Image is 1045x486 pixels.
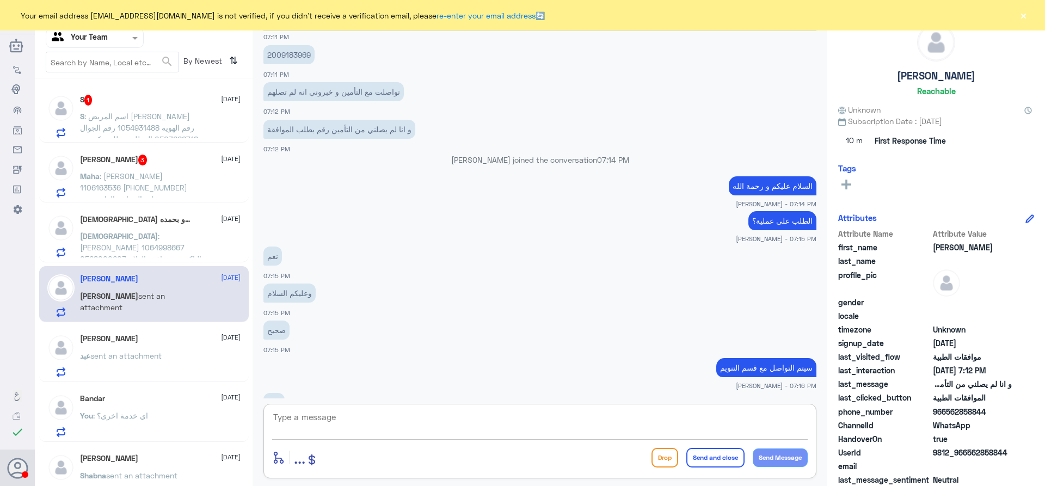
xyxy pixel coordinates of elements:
span: last_message_sentiment [838,474,931,485]
span: 10 m [838,131,871,151]
span: Attribute Name [838,228,931,239]
span: 07:12 PM [263,145,290,152]
span: [PERSON_NAME] - 07:15 PM [736,234,816,243]
span: First Response Time [875,135,946,146]
img: defaultAdmin.png [47,454,75,481]
span: signup_date [838,337,931,349]
span: موافقات الطبية [933,351,1012,362]
span: locale [838,310,931,322]
img: defaultAdmin.png [47,394,75,421]
span: [DATE] [221,452,241,462]
span: Maha [80,171,100,181]
span: gender [838,297,931,308]
img: defaultAdmin.png [933,269,960,297]
button: Send Message [753,448,808,467]
i: check [11,426,24,439]
p: 8/10/2025, 7:16 PM [716,358,816,377]
button: ... [294,445,305,470]
span: S [80,112,84,121]
span: 2 [933,420,1012,431]
h5: [PERSON_NAME] [897,70,975,82]
h5: سبحان الله و بحمده [80,214,193,225]
span: email [838,460,931,472]
h5: Shabna Mariyam [80,454,138,463]
img: defaultAdmin.png [47,95,75,122]
p: [PERSON_NAME] joined the conversation [263,154,816,165]
span: 9812_966562858844 [933,447,1012,458]
img: defaultAdmin.png [47,274,75,302]
span: Abdullah [933,242,1012,253]
p: 8/10/2025, 7:15 PM [263,284,316,303]
span: true [933,433,1012,445]
span: عبد [80,351,90,360]
h5: Bandar [80,394,105,403]
span: first_name [838,242,931,253]
span: phone_number [838,406,931,417]
span: Your email address [EMAIL_ADDRESS][DOMAIN_NAME] is not verified, if you didn't receive a verifica... [21,10,545,21]
span: Unknown [838,104,881,115]
h6: Attributes [838,213,877,223]
span: 07:15 PM [263,346,290,353]
span: [DATE] [221,94,241,104]
input: Search by Name, Local etc… [46,52,179,72]
p: 8/10/2025, 7:15 PM [748,211,816,230]
span: null [933,310,1012,322]
span: : اي خدمة اخرى؟ [93,411,148,420]
img: defaultAdmin.png [47,214,75,242]
span: [PERSON_NAME] [80,291,138,300]
span: ChannelId [838,420,931,431]
span: 07:14 PM [597,155,629,164]
span: [DEMOGRAPHIC_DATA] [80,231,158,241]
p: 8/10/2025, 7:11 PM [263,45,315,64]
span: timezone [838,324,931,335]
span: 2025-10-08T16:12:41.253Z [933,365,1012,376]
p: 8/10/2025, 7:12 PM [263,82,404,101]
span: HandoverOn [838,433,931,445]
span: [DATE] [221,154,241,164]
span: 0 [933,474,1012,485]
span: profile_pic [838,269,931,294]
span: 966562858844 [933,406,1012,417]
span: [PERSON_NAME] - 07:16 PM [736,381,816,390]
span: Attribute Value [933,228,1012,239]
span: Shabna [80,471,106,480]
span: : اسم المريض [PERSON_NAME] رقم الهويه 1054931488 رقم الجوال 0503666718 المطلوب طلبت كرسي حمام من ... [80,112,201,167]
i: ⇅ [229,52,238,70]
img: defaultAdmin.png [47,334,75,361]
p: 8/10/2025, 7:15 PM [263,247,282,266]
span: Subscription Date : [DATE] [838,115,1034,127]
span: [PERSON_NAME] - 07:14 PM [736,199,816,208]
span: sent an attachment [90,351,162,360]
span: Unknown [933,324,1012,335]
p: 8/10/2025, 7:16 PM [263,393,285,412]
button: × [1018,10,1029,21]
span: [DATE] [221,333,241,342]
span: [DATE] [221,392,241,402]
h6: Tags [838,163,856,173]
span: last_visited_flow [838,351,931,362]
span: : [PERSON_NAME] 1106163536 [PHONE_NUMBER] عيادة الجراحة العامة مع د. [PERSON_NAME] - التكاليف الم... [80,171,198,238]
span: You [80,411,93,420]
span: ... [294,447,305,467]
span: 07:11 PM [263,33,289,40]
span: 2025-05-24T10:25:25.284Z [933,337,1012,349]
h5: Abdullah [80,274,138,284]
span: last_interaction [838,365,931,376]
span: 07:15 PM [263,272,290,279]
button: Avatar [7,458,28,478]
span: last_message [838,378,931,390]
span: sent an attachment [106,471,177,480]
p: 8/10/2025, 7:12 PM [263,120,415,139]
span: [DATE] [221,273,241,282]
span: UserId [838,447,931,458]
span: 1 [84,95,93,106]
span: last_name [838,255,931,267]
img: defaultAdmin.png [918,24,955,61]
span: 3 [138,155,147,165]
span: null [933,297,1012,308]
span: null [933,460,1012,472]
h5: S [80,95,93,106]
h5: عبد العزيز العنزي [80,334,138,343]
span: [DATE] [221,214,241,224]
span: search [161,55,174,68]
